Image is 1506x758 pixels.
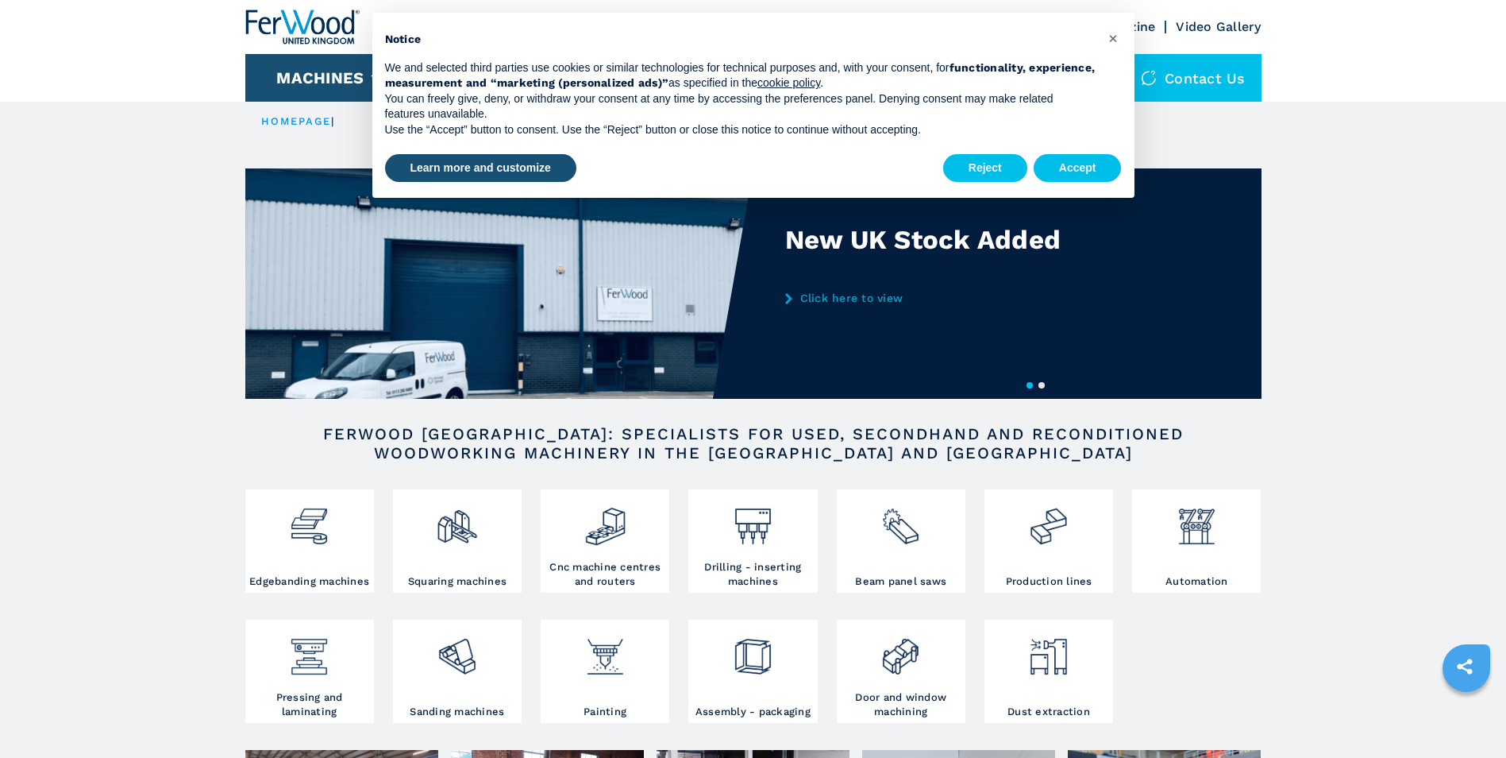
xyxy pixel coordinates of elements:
a: Door and window machining [837,620,965,723]
a: Assembly - packaging [688,620,817,723]
img: aspirazione_1.png [1027,624,1069,678]
img: squadratrici_2.png [436,493,478,547]
img: bordatrici_1.png [288,493,330,547]
h3: Painting [584,705,626,719]
h3: Drilling - inserting machines [692,560,813,589]
button: Machines [276,68,364,87]
a: Edgebanding machines [245,489,374,593]
img: automazione.png [1176,493,1218,547]
strong: functionality, experience, measurement and “marketing (personalized ads)” [385,61,1096,90]
img: lavorazione_porte_finestre_2.png [880,624,922,678]
a: Pressing and laminating [245,620,374,723]
h3: Edgebanding machines [249,574,369,589]
a: Production lines [984,489,1113,593]
a: sharethis [1445,647,1485,686]
p: You can freely give, deny, or withdraw your consent at any time by accessing the preferences pane... [385,91,1096,122]
img: foratrici_inseritrici_2.png [732,493,774,547]
span: | [331,115,334,127]
button: 1 [1026,382,1033,389]
button: Accept [1034,154,1122,183]
p: Use the “Accept” button to consent. Use the “Reject” button or close this notice to continue with... [385,122,1096,138]
h3: Sanding machines [410,705,504,719]
img: linee_di_produzione_2.png [1027,493,1069,547]
a: Video Gallery [1176,19,1261,34]
h2: Notice [385,32,1096,48]
a: Beam panel saws [837,489,965,593]
img: Ferwood [245,10,360,44]
a: Dust extraction [984,620,1113,723]
a: Cnc machine centres and routers [541,489,669,593]
h3: Pressing and laminating [249,690,370,719]
h3: Cnc machine centres and routers [545,560,665,589]
h3: Beam panel saws [855,574,946,589]
img: sezionatrici_2.png [880,493,922,547]
h3: Assembly - packaging [695,705,811,719]
a: Sanding machines [393,620,522,723]
img: centro_di_lavoro_cnc_2.png [584,493,626,547]
h3: Automation [1165,574,1228,589]
img: New UK Stock Added [245,168,753,399]
button: Learn more and customize [385,154,576,183]
img: levigatrici_2.png [436,624,478,678]
a: Squaring machines [393,489,522,593]
div: Contact us [1125,54,1261,102]
a: Automation [1132,489,1261,593]
a: HOMEPAGE [261,115,332,127]
button: 2 [1038,382,1045,389]
a: cookie policy [757,76,820,89]
span: × [1108,29,1118,48]
h2: FERWOOD [GEOGRAPHIC_DATA]: SPECIALISTS FOR USED, SECONDHAND AND RECONDITIONED WOODWORKING MACHINE... [296,424,1211,462]
img: verniciatura_1.png [584,624,626,678]
button: Close this notice [1101,25,1127,51]
img: pressa-strettoia.png [288,624,330,678]
iframe: Chat [1439,686,1494,746]
img: Contact us [1141,70,1157,86]
h3: Squaring machines [408,574,506,589]
a: Painting [541,620,669,723]
h3: Dust extraction [1007,705,1090,719]
img: montaggio_imballaggio_2.png [732,624,774,678]
a: Drilling - inserting machines [688,489,817,593]
a: Click here to view [785,292,1096,304]
h3: Door and window machining [841,690,961,719]
h3: Production lines [1006,574,1092,589]
p: We and selected third parties use cookies or similar technologies for technical purposes and, wit... [385,60,1096,91]
button: Reject [943,154,1027,183]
